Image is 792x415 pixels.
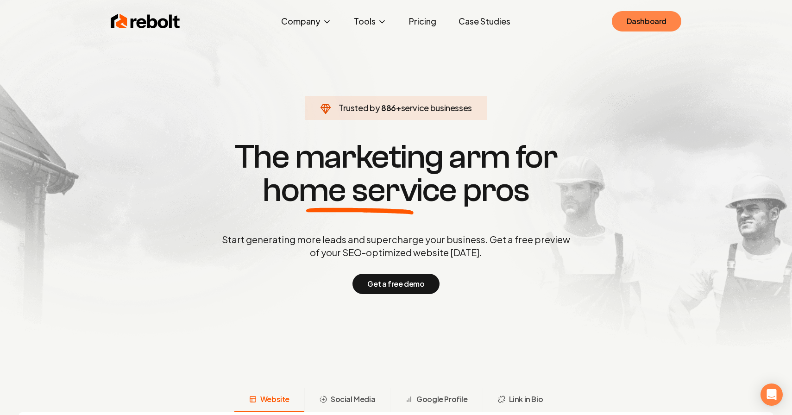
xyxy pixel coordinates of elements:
[304,388,390,412] button: Social Media
[111,12,180,31] img: Rebolt Logo
[612,11,681,31] a: Dashboard
[274,12,339,31] button: Company
[346,12,394,31] button: Tools
[390,388,482,412] button: Google Profile
[451,12,518,31] a: Case Studies
[483,388,558,412] button: Link in Bio
[331,394,375,405] span: Social Media
[220,233,572,259] p: Start generating more leads and supercharge your business. Get a free preview of your SEO-optimiz...
[260,394,289,405] span: Website
[339,102,380,113] span: Trusted by
[416,394,467,405] span: Google Profile
[761,384,783,406] div: Open Intercom Messenger
[263,174,457,207] span: home service
[402,12,444,31] a: Pricing
[381,101,396,114] span: 886
[174,140,618,207] h1: The marketing arm for pros
[509,394,543,405] span: Link in Bio
[234,388,304,412] button: Website
[396,102,401,113] span: +
[352,274,439,294] button: Get a free demo
[401,102,472,113] span: service businesses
